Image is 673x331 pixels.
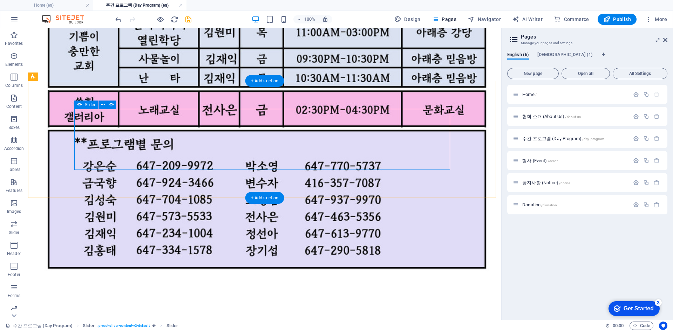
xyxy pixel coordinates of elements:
div: + Add section [245,75,284,87]
div: 주간 프로그램 (Day Program)/day-program [520,136,630,141]
p: Tables [8,167,20,172]
button: Code [630,322,653,330]
span: Click to select. Double-click to edit [83,322,95,330]
i: This element is a customizable preset [152,324,156,327]
p: Header [7,251,21,256]
span: Click to open page [522,158,558,163]
div: 행사 (Event)/event [520,158,630,163]
button: Design [392,14,423,25]
div: 3 [52,1,59,8]
div: Remove [654,158,660,164]
p: Slider [9,230,20,235]
span: /day-program [582,137,604,141]
div: Remove [654,202,660,208]
h6: 100% [304,15,315,23]
div: Settings [633,136,639,142]
span: English (6) [507,50,529,60]
p: Elements [5,62,23,67]
span: . preset-slider-content-v3-default [97,322,150,330]
div: Settings [633,180,639,186]
div: Duplicate [643,180,649,186]
button: Navigator [465,14,504,25]
div: Settings [633,202,639,208]
div: Settings [633,91,639,97]
span: Commerce [554,16,589,23]
p: Features [6,188,22,193]
span: Pages [432,16,456,23]
span: Slider [85,103,96,107]
i: Undo: Add slide (Ctrl+Z) [114,15,122,23]
p: Images [7,209,21,214]
button: AI Writer [509,14,545,25]
p: Footer [8,272,20,277]
div: Duplicate [643,91,649,97]
p: Columns [5,83,23,88]
div: Home/ [520,92,630,97]
span: / [535,93,537,97]
h3: Manage your pages and settings [521,40,653,46]
div: Get Started 3 items remaining, 40% complete [6,4,57,18]
div: Settings [633,158,639,164]
i: On resize automatically adjust zoom level to fit chosen device. [322,16,328,22]
span: Navigator [468,16,501,23]
div: Remove [654,113,660,119]
span: All Settings [616,71,664,76]
h2: Pages [521,34,667,40]
div: + Add section [245,192,284,204]
div: 공지사항 (Notice)/notice [520,180,630,185]
span: Click to select. Double-click to edit [166,322,178,330]
button: Click here to leave preview mode and continue editing [156,15,164,23]
span: Click to open page [522,114,581,119]
button: Pages [429,14,459,25]
button: More [642,14,670,25]
img: Editor Logo [40,15,93,23]
div: Design (Ctrl+Alt+Y) [392,14,423,25]
div: Donation/donation [520,202,630,207]
span: Publish [603,16,631,23]
h6: Session time [605,322,624,330]
div: Language Tabs [507,52,667,65]
a: Click to cancel selection. Double-click to open Pages [6,322,73,330]
i: Save (Ctrl+S) [184,15,192,23]
span: 00 00 [613,322,624,330]
span: New page [510,71,556,76]
h4: 주간 프로그램 (Day Program) (en) [93,1,186,9]
p: Favorites [5,41,23,46]
span: [DEMOGRAPHIC_DATA] (1) [537,50,593,60]
button: All Settings [613,68,667,79]
div: Duplicate [643,136,649,142]
button: New page [507,68,559,79]
div: Duplicate [643,113,649,119]
p: Accordion [4,146,24,151]
button: reload [170,15,178,23]
button: Open all [562,68,610,79]
button: Commerce [551,14,592,25]
div: Remove [654,180,660,186]
span: More [645,16,667,23]
p: Forms [8,293,20,298]
button: Usercentrics [659,322,667,330]
div: 협회 소개 (About Us)/about-us [520,114,630,119]
button: Publish [598,14,637,25]
span: Code [633,322,650,330]
nav: breadcrumb [83,322,178,330]
span: /notice [559,181,570,185]
span: : [618,323,619,328]
span: Click to open page [522,202,557,207]
i: Reload page [170,15,178,23]
span: Click to open page [522,180,570,185]
div: Remove [654,136,660,142]
p: Boxes [8,125,20,130]
button: 100% [293,15,318,23]
span: /about-us [565,115,581,119]
div: Duplicate [643,202,649,208]
span: Click to open page [522,136,604,141]
span: /event [548,159,558,163]
span: /donation [541,203,557,207]
p: Content [6,104,22,109]
div: Duplicate [643,158,649,164]
div: The startpage cannot be deleted [654,91,660,97]
span: Click to open page [522,92,537,97]
span: Open all [565,71,607,76]
button: undo [114,15,122,23]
